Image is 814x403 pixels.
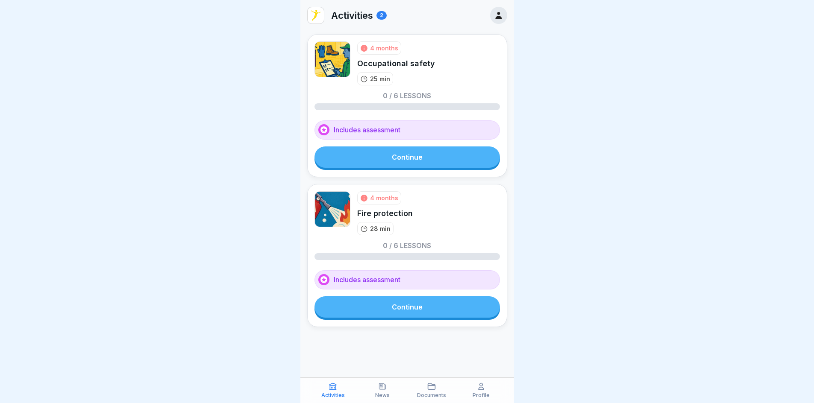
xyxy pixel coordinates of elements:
[417,392,446,398] p: Documents
[370,74,390,83] p: 25 min
[314,120,500,140] div: Includes assessment
[308,7,324,23] img: vd4jgc378hxa8p7qw0fvrl7x.png
[314,191,350,227] img: b0iy7e1gfawqjs4nezxuanzk.png
[314,146,500,168] a: Continue
[376,11,387,20] div: 2
[370,193,398,202] div: 4 months
[321,392,345,398] p: Activities
[370,224,391,233] p: 28 min
[314,296,500,318] a: Continue
[383,92,431,99] p: 0 / 6 lessons
[375,392,390,398] p: News
[383,242,431,249] p: 0 / 6 lessons
[357,58,435,69] div: Occupational safety
[370,44,398,53] div: 4 months
[314,41,350,77] img: bgsrfyvhdm6180ponve2jajk.png
[473,392,490,398] p: Profile
[314,270,500,289] div: Includes assessment
[331,10,373,21] p: Activities
[357,208,413,219] div: Fire protection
